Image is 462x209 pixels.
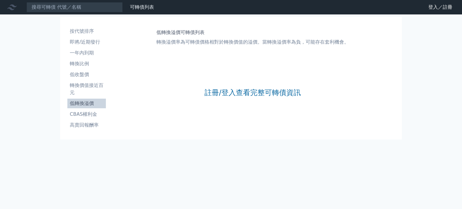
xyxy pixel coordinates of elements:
[67,37,106,47] a: 即將/近期發行
[205,88,301,97] a: 註冊/登入查看完整可轉債資訊
[26,2,123,12] input: 搜尋可轉債 代號／名稱
[423,2,457,12] a: 登入／註冊
[67,120,106,130] a: 高賣回報酬率
[67,59,106,69] a: 轉換比例
[67,70,106,79] a: 低收盤價
[67,26,106,36] a: 按代號排序
[156,29,349,36] h1: 低轉換溢價可轉債列表
[67,121,106,129] li: 高賣回報酬率
[130,4,154,10] a: 可轉債列表
[67,109,106,119] a: CBAS權利金
[67,28,106,35] li: 按代號排序
[67,82,106,96] li: 轉換價值接近百元
[67,99,106,108] a: 低轉換溢價
[156,38,349,46] p: 轉換溢價率為可轉債價格相對於轉換價值的溢價。當轉換溢價率為負，可能存在套利機會。
[67,81,106,97] a: 轉換價值接近百元
[67,100,106,107] li: 低轉換溢價
[67,60,106,67] li: 轉換比例
[67,111,106,118] li: CBAS權利金
[67,49,106,57] li: 一年內到期
[67,38,106,46] li: 即將/近期發行
[67,71,106,78] li: 低收盤價
[67,48,106,58] a: 一年內到期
